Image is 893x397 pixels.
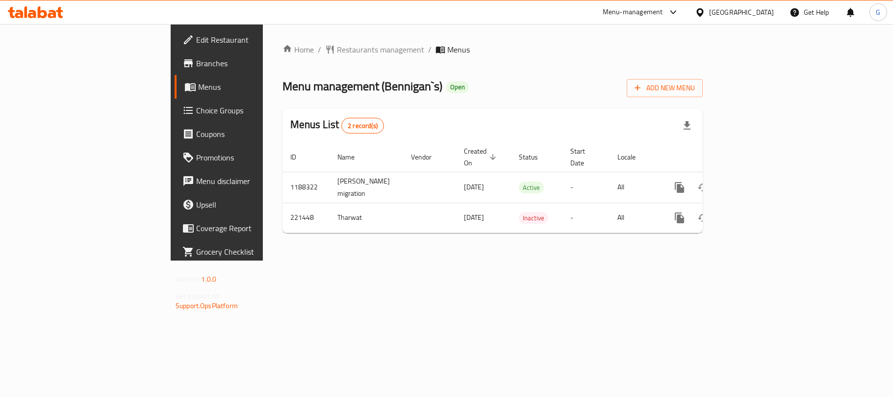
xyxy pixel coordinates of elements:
[691,206,715,230] button: Change Status
[196,57,312,69] span: Branches
[562,172,610,203] td: -
[282,75,442,97] span: Menu management ( Bennigan`s )
[464,211,484,224] span: [DATE]
[201,273,216,286] span: 1.0.0
[290,117,384,133] h2: Menus List
[290,151,309,163] span: ID
[330,172,403,203] td: [PERSON_NAME] migration
[196,246,312,258] span: Grocery Checklist
[196,105,312,116] span: Choice Groups
[175,193,320,216] a: Upsell
[519,182,544,193] span: Active
[196,199,312,211] span: Upsell
[562,203,610,233] td: -
[570,145,598,169] span: Start Date
[464,145,499,169] span: Created On
[446,81,469,93] div: Open
[176,273,200,286] span: Version:
[610,203,660,233] td: All
[330,203,403,233] td: Tharwat
[603,6,663,18] div: Menu-management
[196,175,312,187] span: Menu disclaimer
[610,172,660,203] td: All
[627,79,703,97] button: Add New Menu
[175,99,320,122] a: Choice Groups
[519,212,548,224] span: Inactive
[196,222,312,234] span: Coverage Report
[668,176,691,199] button: more
[282,44,703,55] nav: breadcrumb
[342,121,383,131] span: 2 record(s)
[175,216,320,240] a: Coverage Report
[175,28,320,52] a: Edit Restaurant
[411,151,444,163] span: Vendor
[519,151,551,163] span: Status
[198,81,312,93] span: Menus
[668,206,691,230] button: more
[428,44,432,55] li: /
[325,44,424,55] a: Restaurants management
[175,240,320,264] a: Grocery Checklist
[635,82,695,94] span: Add New Menu
[176,290,221,302] span: Get support on:
[660,142,770,172] th: Actions
[196,152,312,163] span: Promotions
[196,34,312,46] span: Edit Restaurant
[446,83,469,91] span: Open
[675,114,699,137] div: Export file
[175,146,320,169] a: Promotions
[337,44,424,55] span: Restaurants management
[519,182,544,193] div: Active
[447,44,470,55] span: Menus
[464,181,484,193] span: [DATE]
[175,169,320,193] a: Menu disclaimer
[709,7,774,18] div: [GEOGRAPHIC_DATA]
[617,151,648,163] span: Locale
[876,7,880,18] span: G
[341,118,384,133] div: Total records count
[175,75,320,99] a: Menus
[691,176,715,199] button: Change Status
[282,142,770,233] table: enhanced table
[337,151,367,163] span: Name
[176,299,238,312] a: Support.OpsPlatform
[196,128,312,140] span: Coupons
[175,122,320,146] a: Coupons
[175,52,320,75] a: Branches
